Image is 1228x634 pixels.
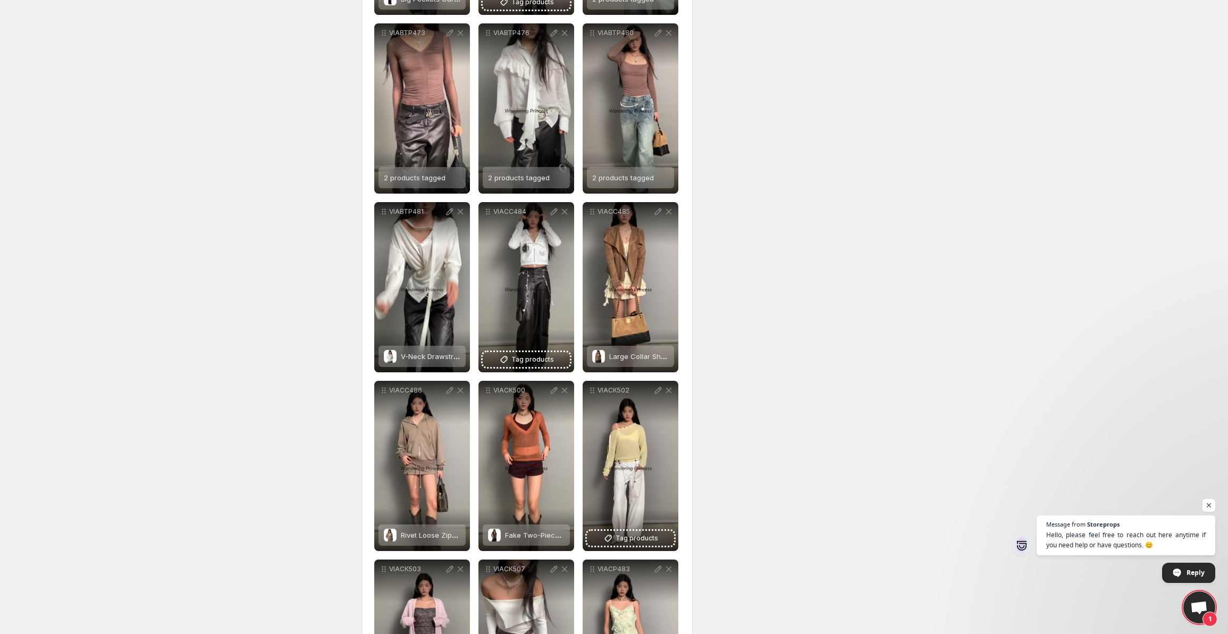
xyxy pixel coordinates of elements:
[598,29,653,37] p: VIABTP480
[598,565,653,573] p: VIACP483
[389,207,444,216] p: VIABTP481
[587,531,674,546] button: Tag products
[384,173,445,182] span: 2 products tagged
[374,23,470,194] div: VIABTP4732 products tagged
[493,207,549,216] p: VIACC484
[1046,521,1086,527] span: Message from
[478,23,574,194] div: VIABTP4762 products tagged
[1087,521,1120,527] span: Storeprops
[616,533,658,544] span: Tag products
[389,565,444,573] p: VIACK503
[483,352,570,367] button: Tag products
[511,354,554,365] span: Tag products
[583,381,678,551] div: VIACK502Tag products
[505,531,652,539] span: Fake Two-Piece Halter V-Neck Knit Sweater
[598,207,653,216] p: VIACC485
[401,352,540,361] span: V-Neck Drawstring Waist Buttoned Blouse
[1187,563,1205,582] span: Reply
[493,29,549,37] p: VIABTP476
[488,173,550,182] span: 2 products tagged
[389,386,444,395] p: VIACC486
[598,386,653,395] p: VIACK502
[1046,530,1206,550] span: Hello, please feel free to reach out here anytime if you need help or have questions. 😊
[592,173,654,182] span: 2 products tagged
[583,23,678,194] div: VIABTP4802 products tagged
[478,202,574,372] div: VIACC484Tag products
[1183,591,1215,623] a: Open chat
[583,202,678,372] div: VIACC485Large Collar Short Suede JacketLarge Collar Short Suede Jacket
[374,381,470,551] div: VIACC486Rivet Loose Zip-up HoodieRivet Loose Zip-up Hoodie
[1202,612,1217,627] span: 1
[478,381,574,551] div: VIACK500Fake Two-Piece Halter V-Neck Knit SweaterFake Two-Piece Halter V-Neck Knit Sweater
[401,531,489,539] span: Rivet Loose Zip-up Hoodie
[493,386,549,395] p: VIACK500
[374,202,470,372] div: VIABTP481V-Neck Drawstring Waist Buttoned BlouseV-Neck Drawstring Waist Buttoned Blouse
[493,565,549,573] p: VIACK507
[389,29,444,37] p: VIABTP473
[609,352,718,361] span: Large Collar Short Suede Jacket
